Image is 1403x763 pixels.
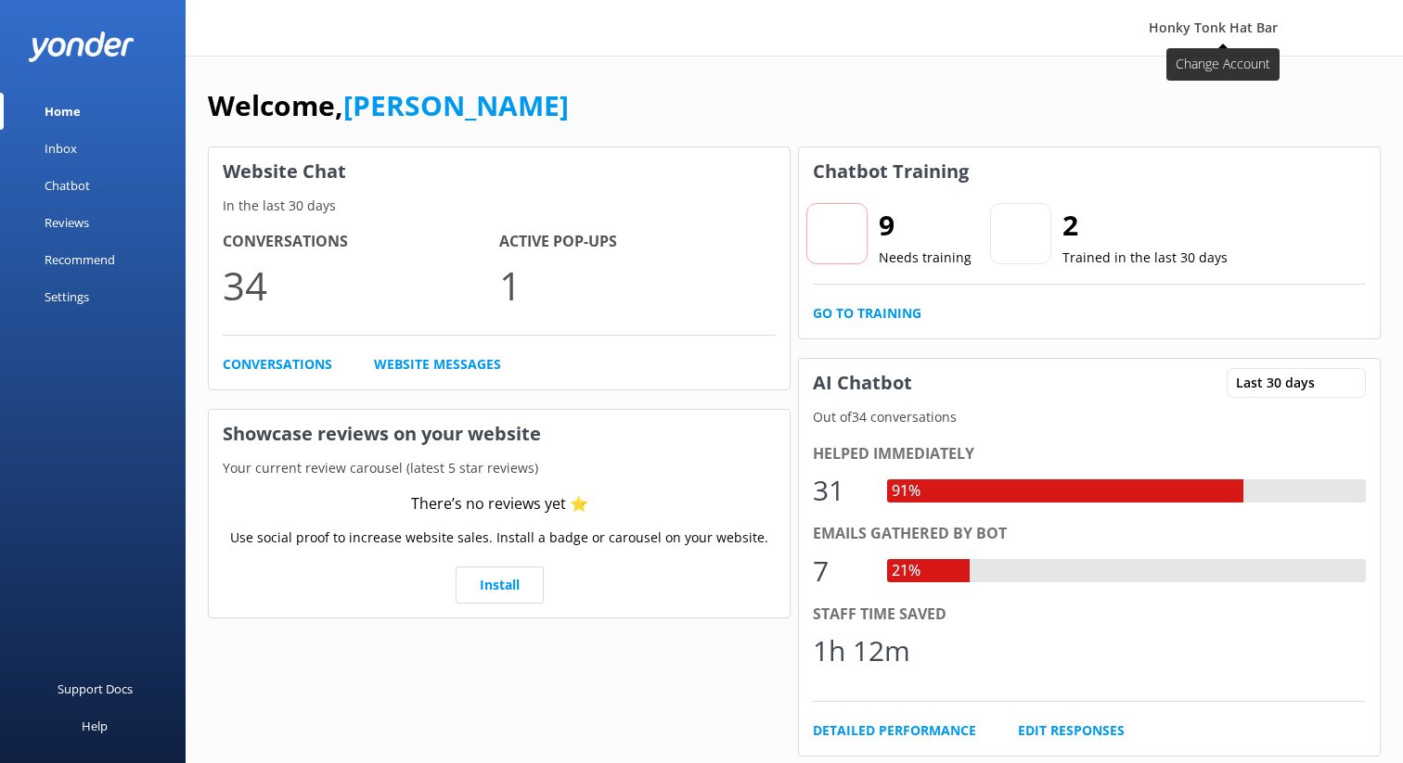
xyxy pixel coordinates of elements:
p: Your current review carousel (latest 5 star reviews) [209,458,790,478]
a: Website Messages [374,354,501,375]
div: Settings [45,278,89,315]
h4: Active Pop-ups [499,230,776,254]
h3: Website Chat [209,147,790,196]
div: Help [82,707,108,744]
h3: Chatbot Training [799,147,983,196]
p: 1 [499,254,776,316]
p: Trained in the last 30 days [1062,248,1228,268]
div: Emails gathered by bot [813,522,1366,546]
span: Last 30 days [1236,373,1326,393]
div: Inbox [45,130,77,167]
div: 21% [887,559,925,583]
div: There’s no reviews yet ⭐ [411,492,588,516]
div: Chatbot [45,167,90,204]
a: Install [456,566,544,604]
h4: Conversations [223,230,499,254]
h2: 9 [879,203,972,248]
div: 7 [813,549,869,593]
p: Use social proof to increase website sales. Install a badge or carousel on your website. [230,528,768,548]
a: Detailed Performance [813,720,976,741]
h2: 2 [1062,203,1228,248]
a: Go to Training [813,303,921,324]
h3: Showcase reviews on your website [209,410,790,458]
h1: Welcome, [208,83,569,128]
a: Edit Responses [1018,720,1125,741]
div: Recommend [45,241,115,278]
div: 91% [887,479,925,503]
a: [PERSON_NAME] [343,86,569,124]
img: yonder-white-logo.png [28,32,135,62]
p: Needs training [879,248,972,268]
div: Staff time saved [813,603,1366,627]
p: In the last 30 days [209,196,790,216]
div: 31 [813,468,869,513]
div: Reviews [45,204,89,241]
p: 34 [223,254,499,316]
div: Home [45,93,81,130]
div: 1h 12m [813,629,910,673]
h3: AI Chatbot [799,359,926,407]
p: Out of 34 conversations [799,407,1380,427]
a: Conversations [223,354,332,375]
div: Helped immediately [813,442,1366,466]
div: Support Docs [58,670,133,707]
span: Honky Tonk Hat Bar [1149,19,1278,36]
